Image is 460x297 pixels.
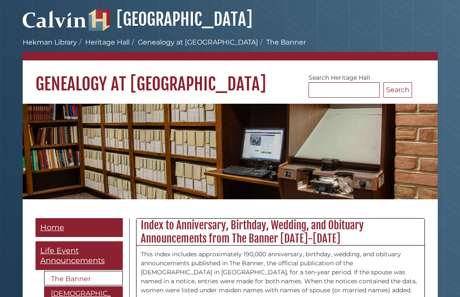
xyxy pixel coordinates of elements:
nav: breadcrumb [23,37,438,60]
h2: Index to Anniversary, Birthday, Wedding, and Obituary Announcements from The Banner [DATE]-[DATE] [137,219,424,246]
a: Hekman Library [23,38,77,46]
a: Home [36,218,123,237]
a: Genealogy at [GEOGRAPHIC_DATA] [138,38,258,46]
img: Calvin [23,7,87,31]
img: Hekman Library Logo [89,9,110,31]
li: The Banner [258,37,306,48]
p: This index includes approximately 190,000 anniversary, birthday, wedding, and obituary announceme... [141,250,420,295]
span: Home [40,223,64,232]
span: Life Event Announcements [40,246,105,265]
a: [GEOGRAPHIC_DATA] [89,9,252,30]
button: Search [383,82,412,98]
a: Heritage Hall [85,38,130,46]
a: Calvin University [23,20,87,27]
h1: Genealogy at [GEOGRAPHIC_DATA] [23,60,438,95]
a: The Banner [44,271,123,285]
a: Life Event Announcements [36,241,123,270]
